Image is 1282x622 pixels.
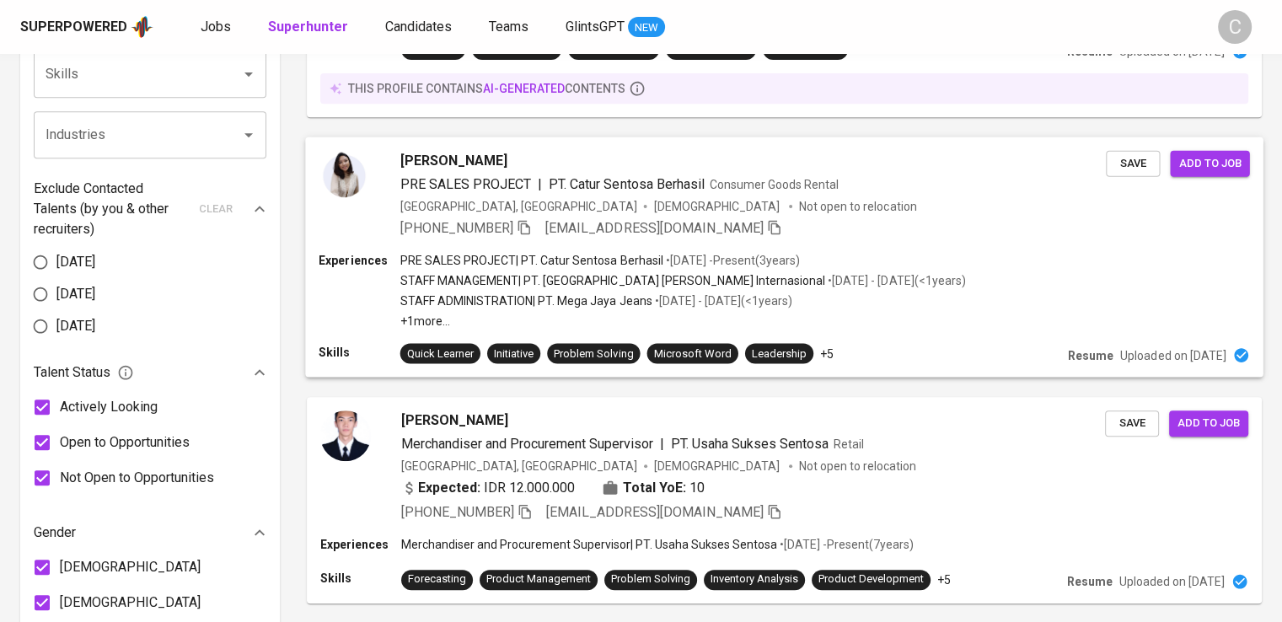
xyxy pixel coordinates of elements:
[486,571,591,587] div: Product Management
[401,410,508,431] span: [PERSON_NAME]
[34,179,189,239] p: Exclude Contacted Talents (by you & other recruiters)
[654,458,782,475] span: [DEMOGRAPHIC_DATA]
[319,252,400,269] p: Experiences
[654,346,732,362] div: Microsoft Word
[799,197,916,214] p: Not open to relocation
[20,14,153,40] a: Superpoweredapp logo
[348,80,625,97] p: this profile contains contents
[1068,346,1113,363] p: Resume
[489,17,532,38] a: Teams
[652,292,792,309] p: • [DATE] - [DATE] ( <1 years )
[60,468,214,488] span: Not Open to Opportunities
[60,593,201,613] span: [DEMOGRAPHIC_DATA]
[401,504,514,520] span: [PHONE_NUMBER]
[401,536,777,553] p: Merchandiser and Procurement Supervisor | PT. Usaha Sukses Sentosa
[554,346,633,362] div: Problem Solving
[671,436,829,452] span: PT. Usaha Sukses Sentosa
[489,19,528,35] span: Teams
[56,284,95,304] span: [DATE]
[549,175,705,191] span: PT. Catur Sentosa Berhasil
[1067,573,1113,590] p: Resume
[799,458,916,475] p: Not open to relocation
[320,536,401,553] p: Experiences
[237,123,260,147] button: Open
[268,19,348,35] b: Superhunter
[408,571,466,587] div: Forecasting
[34,362,134,383] span: Talent Status
[494,346,534,362] div: Initiative
[320,570,401,587] p: Skills
[937,571,951,588] p: +5
[654,197,782,214] span: [DEMOGRAPHIC_DATA]
[268,17,351,38] a: Superhunter
[319,150,369,201] img: 2d4a3ad26bcdd7dbf4873c6ec8d380ec.jpeg
[1177,414,1240,433] span: Add to job
[401,458,637,475] div: [GEOGRAPHIC_DATA], [GEOGRAPHIC_DATA]
[400,150,507,170] span: [PERSON_NAME]
[483,82,565,95] span: AI-generated
[307,397,1262,603] a: [PERSON_NAME]Merchandiser and Procurement Supervisor|PT. Usaha Sukses SentosaRetail[GEOGRAPHIC_DA...
[34,523,76,543] p: Gender
[710,177,839,190] span: Consumer Goods Rental
[1170,150,1249,176] button: Add to job
[1106,150,1160,176] button: Save
[689,478,705,498] span: 10
[60,397,158,417] span: Actively Looking
[1105,410,1159,437] button: Save
[834,437,864,451] span: Retail
[60,557,201,577] span: [DEMOGRAPHIC_DATA]
[400,292,652,309] p: STAFF ADMINISTRATION | PT. Mega Jaya Jeans
[1119,573,1225,590] p: Uploaded on [DATE]
[201,17,234,38] a: Jobs
[385,17,455,38] a: Candidates
[1113,414,1151,433] span: Save
[34,356,266,389] div: Talent Status
[663,252,800,269] p: • [DATE] - Present ( 3 years )
[623,478,686,498] b: Total YoE:
[34,516,266,550] div: Gender
[538,174,542,194] span: |
[201,19,231,35] span: Jobs
[1169,410,1248,437] button: Add to job
[825,272,965,289] p: • [DATE] - [DATE] ( <1 years )
[401,478,575,498] div: IDR 12.000.000
[660,434,664,454] span: |
[545,220,764,236] span: [EMAIL_ADDRESS][DOMAIN_NAME]
[566,17,665,38] a: GlintsGPT NEW
[400,252,663,269] p: PRE SALES PROJECT | PT. Catur Sentosa Berhasil
[385,19,452,35] span: Candidates
[711,571,798,587] div: Inventory Analysis
[60,432,190,453] span: Open to Opportunities
[1178,153,1241,173] span: Add to job
[400,197,637,214] div: [GEOGRAPHIC_DATA], [GEOGRAPHIC_DATA]
[34,179,266,239] div: Exclude Contacted Talents (by you & other recruiters)clear
[401,436,653,452] span: Merchandiser and Procurement Supervisor
[407,346,474,362] div: Quick Learner
[307,137,1262,377] a: [PERSON_NAME]PRE SALES PROJECT|PT. Catur Sentosa BerhasilConsumer Goods Rental[GEOGRAPHIC_DATA], ...
[319,343,400,360] p: Skills
[56,316,95,336] span: [DATE]
[400,272,826,289] p: STAFF MANAGEMENT | PT. [GEOGRAPHIC_DATA] [PERSON_NAME] Internasional
[611,571,690,587] div: Problem Solving
[1114,153,1151,173] span: Save
[752,346,807,362] div: Leadership
[1218,10,1252,44] div: C
[320,410,371,461] img: 56f706539deaaa742eb4d20576e77aca.jpg
[400,175,531,191] span: PRE SALES PROJECT
[566,19,625,35] span: GlintsGPT
[818,571,924,587] div: Product Development
[777,536,914,553] p: • [DATE] - Present ( 7 years )
[20,18,127,37] div: Superpowered
[418,478,480,498] b: Expected:
[400,313,966,330] p: +1 more ...
[56,252,95,272] span: [DATE]
[820,345,834,362] p: +5
[628,19,665,36] span: NEW
[131,14,153,40] img: app logo
[546,504,764,520] span: [EMAIL_ADDRESS][DOMAIN_NAME]
[237,62,260,86] button: Open
[1120,346,1226,363] p: Uploaded on [DATE]
[400,220,513,236] span: [PHONE_NUMBER]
